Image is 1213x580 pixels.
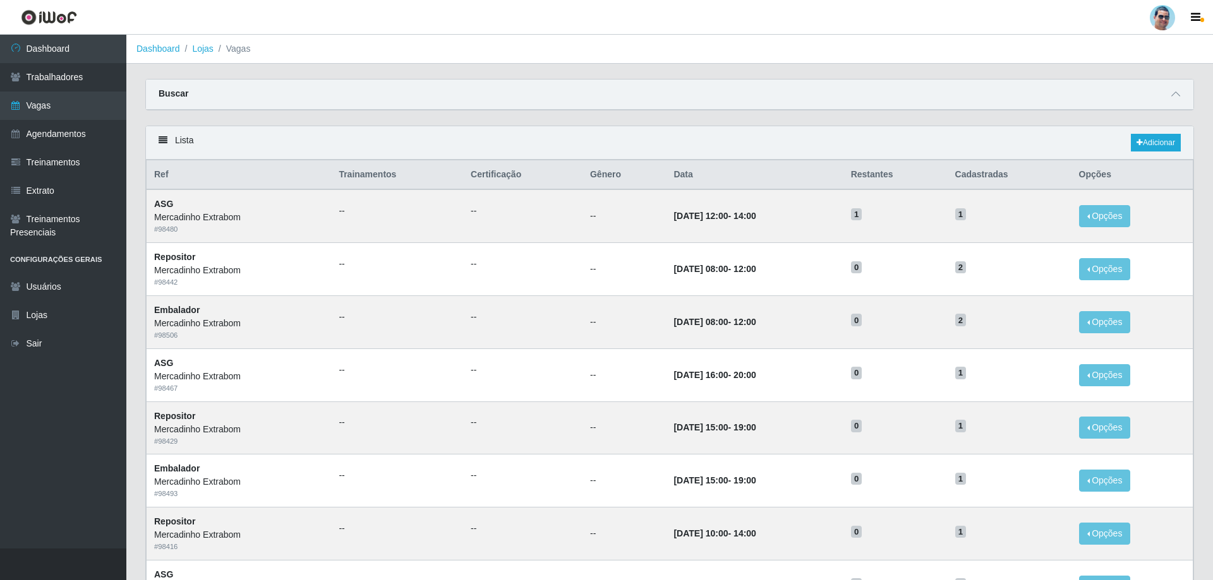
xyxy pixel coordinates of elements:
div: # 98493 [154,488,323,499]
strong: - [673,317,756,327]
div: # 98480 [154,224,323,235]
strong: ASG [154,358,173,368]
span: 0 [851,367,862,379]
ul: -- [339,469,456,482]
time: 19:00 [733,422,756,432]
time: 14:00 [733,211,756,221]
strong: ASG [154,569,173,579]
ul: -- [471,469,575,482]
th: Ref [147,160,332,190]
strong: - [673,475,756,485]
ul: -- [339,364,456,377]
strong: Embalador [154,305,200,315]
ul: -- [471,416,575,429]
ul: -- [471,311,575,324]
ul: -- [471,364,575,377]
th: Opções [1071,160,1193,190]
time: [DATE] 08:00 [673,317,728,327]
td: -- [582,189,666,242]
span: 0 [851,473,862,485]
ul: -- [339,522,456,535]
strong: Repositor [154,516,195,526]
div: Mercadinho Extrabom [154,423,323,436]
span: 2 [955,261,967,274]
span: 1 [955,208,967,221]
strong: Repositor [154,252,195,262]
time: 19:00 [733,475,756,485]
button: Opções [1079,364,1131,386]
ul: -- [471,204,575,218]
time: [DATE] 10:00 [673,528,728,538]
span: 2 [955,314,967,326]
span: 0 [851,314,862,326]
div: # 98429 [154,436,323,447]
img: CoreUI Logo [21,9,77,25]
li: Vagas [214,42,251,56]
time: 14:00 [733,528,756,538]
span: 1 [851,208,862,221]
time: [DATE] 08:00 [673,264,728,274]
div: Mercadinho Extrabom [154,370,323,383]
time: 12:00 [733,317,756,327]
td: -- [582,295,666,348]
strong: Embalador [154,463,200,473]
span: 0 [851,526,862,538]
time: 12:00 [733,264,756,274]
th: Trainamentos [331,160,463,190]
th: Restantes [843,160,948,190]
div: # 98506 [154,330,323,341]
button: Opções [1079,258,1131,280]
button: Opções [1079,523,1131,545]
th: Cadastradas [948,160,1071,190]
th: Gênero [582,160,666,190]
div: Lista [146,126,1193,160]
strong: Buscar [159,88,188,98]
strong: - [673,211,756,221]
ul: -- [339,311,456,324]
strong: - [673,528,756,538]
td: -- [582,507,666,560]
a: Dashboard [136,44,180,54]
button: Opções [1079,205,1131,227]
th: Data [666,160,843,190]
span: 0 [851,261,862,274]
div: # 98442 [154,277,323,288]
button: Opções [1079,311,1131,333]
div: # 98467 [154,383,323,394]
span: 0 [851,420,862,432]
div: # 98416 [154,542,323,552]
ul: -- [339,204,456,218]
span: 1 [955,526,967,538]
td: -- [582,348,666,401]
nav: breadcrumb [126,35,1213,64]
td: -- [582,454,666,507]
strong: - [673,370,756,380]
span: 1 [955,473,967,485]
a: Lojas [192,44,213,54]
time: [DATE] 15:00 [673,422,728,432]
time: [DATE] 12:00 [673,211,728,221]
ul: -- [339,257,456,271]
td: -- [582,401,666,454]
time: [DATE] 16:00 [673,370,728,380]
strong: Repositor [154,411,195,421]
td: -- [582,243,666,296]
div: Mercadinho Extrabom [154,317,323,330]
button: Opções [1079,470,1131,492]
strong: - [673,422,756,432]
time: 20:00 [733,370,756,380]
ul: -- [339,416,456,429]
a: Adicionar [1131,134,1181,151]
th: Certificação [463,160,582,190]
strong: - [673,264,756,274]
span: 1 [955,367,967,379]
ul: -- [471,257,575,271]
div: Mercadinho Extrabom [154,211,323,224]
button: Opções [1079,417,1131,439]
ul: -- [471,522,575,535]
span: 1 [955,420,967,432]
div: Mercadinho Extrabom [154,528,323,542]
time: [DATE] 15:00 [673,475,728,485]
div: Mercadinho Extrabom [154,475,323,488]
div: Mercadinho Extrabom [154,264,323,277]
